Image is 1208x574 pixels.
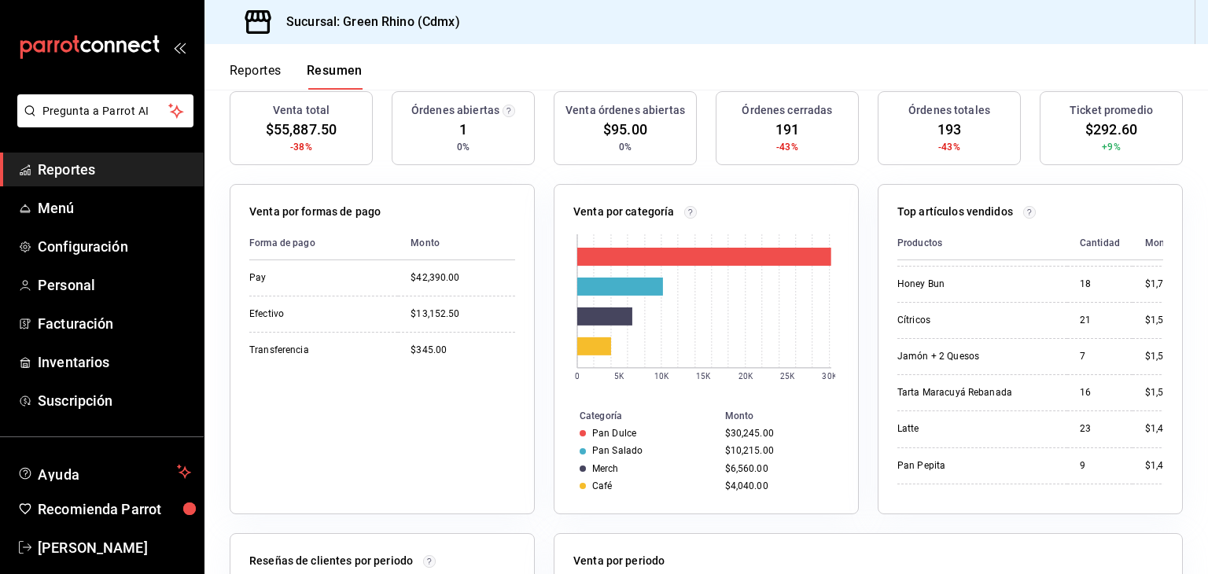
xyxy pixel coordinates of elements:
div: 18 [1080,278,1120,291]
span: -43% [776,140,798,154]
h3: Órdenes cerradas [742,102,832,119]
button: Resumen [307,63,363,90]
p: Reseñas de clientes por periodo [249,553,413,569]
div: Cítricos [897,314,1055,327]
span: $55,887.50 [266,119,337,140]
th: Monto [719,407,858,425]
p: Venta por periodo [573,553,665,569]
div: 9 [1080,459,1120,473]
text: 30K [823,372,838,381]
span: Configuración [38,236,191,257]
span: Facturación [38,313,191,334]
div: Café [592,480,613,491]
div: Transferencia [249,344,385,357]
span: Menú [38,197,191,219]
th: Monto [1132,226,1188,260]
span: $292.60 [1085,119,1137,140]
button: Reportes [230,63,282,90]
p: Venta por formas de pago [249,204,381,220]
span: Pregunta a Parrot AI [42,103,169,120]
div: $345.00 [411,344,515,357]
div: $1,540.00 [1145,350,1188,363]
h3: Sucursal: Green Rhino (Cdmx) [274,13,460,31]
div: 7 [1080,350,1120,363]
th: Cantidad [1067,226,1132,260]
span: $95.00 [603,119,647,140]
a: Pregunta a Parrot AI [11,114,193,131]
div: $1,575.00 [1145,314,1188,327]
div: $1,485.00 [1145,459,1188,473]
text: 5K [614,372,624,381]
button: Pregunta a Parrot AI [17,94,193,127]
span: 0% [619,140,632,154]
h3: Venta órdenes abiertas [565,102,685,119]
div: $1,520.00 [1145,386,1188,399]
h3: Ticket promedio [1070,102,1153,119]
th: Productos [897,226,1067,260]
th: Forma de pago [249,226,398,260]
div: Pan Salado [592,445,643,456]
span: Recomienda Parrot [38,499,191,520]
text: 25K [780,372,795,381]
span: -43% [938,140,960,154]
text: 10K [654,372,669,381]
span: 0% [457,140,470,154]
span: Reportes [38,159,191,180]
div: Pan Dulce [592,428,636,439]
div: $30,245.00 [725,428,833,439]
div: Pan Pepita [897,459,1055,473]
button: open_drawer_menu [173,41,186,53]
p: Top artículos vendidos [897,204,1013,220]
div: navigation tabs [230,63,363,90]
th: Categoría [554,407,719,425]
div: Merch [592,463,619,474]
div: Honey Bun [897,278,1055,291]
div: 23 [1080,422,1120,436]
span: Inventarios [38,351,191,373]
div: $42,390.00 [411,271,515,285]
div: Jamón + 2 Quesos [897,350,1055,363]
div: 21 [1080,314,1120,327]
span: [PERSON_NAME] [38,537,191,558]
div: $1,710.00 [1145,278,1188,291]
div: $4,040.00 [725,480,833,491]
span: Suscripción [38,390,191,411]
span: 193 [937,119,961,140]
div: Tarta Maracuyá Rebanada [897,386,1055,399]
span: Personal [38,274,191,296]
div: $13,152.50 [411,307,515,321]
div: Efectivo [249,307,385,321]
h3: Órdenes abiertas [411,102,499,119]
span: 1 [459,119,467,140]
span: 191 [775,119,799,140]
span: Ayuda [38,462,171,481]
div: $6,560.00 [725,463,833,474]
span: +9% [1102,140,1120,154]
span: -38% [290,140,312,154]
div: Pay [249,271,385,285]
h3: Venta total [273,102,330,119]
text: 15K [696,372,711,381]
p: Venta por categoría [573,204,675,220]
h3: Órdenes totales [908,102,990,119]
div: Latte [897,422,1055,436]
text: 20K [738,372,753,381]
text: 0 [575,372,580,381]
div: $10,215.00 [725,445,833,456]
div: 16 [1080,386,1120,399]
th: Monto [398,226,515,260]
div: $1,495.00 [1145,422,1188,436]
